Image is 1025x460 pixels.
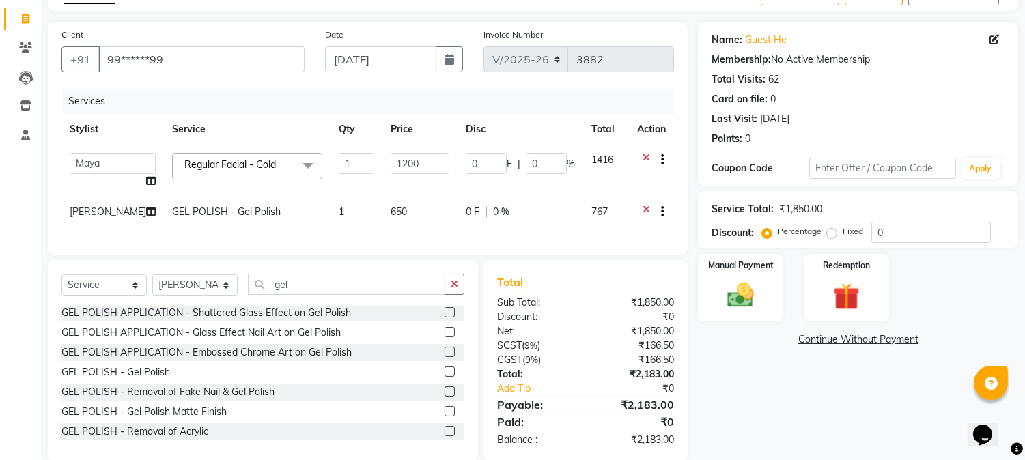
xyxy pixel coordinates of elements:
[485,205,488,219] span: |
[823,259,870,272] label: Redemption
[745,132,750,146] div: 0
[507,157,512,171] span: F
[483,29,543,41] label: Invoice Number
[586,324,685,339] div: ₹1,850.00
[524,340,537,351] span: 9%
[61,306,351,320] div: GEL POLISH APPLICATION - Shattered Glass Effect on Gel Polish
[493,205,509,219] span: 0 %
[779,202,822,216] div: ₹1,850.00
[712,53,1005,67] div: No Active Membership
[172,205,281,218] span: GEL POLISH - Gel Polish
[487,296,586,310] div: Sub Total:
[497,275,529,289] span: Total
[61,114,164,145] th: Stylist
[586,353,685,367] div: ₹166.50
[712,161,809,175] div: Coupon Code
[712,33,742,47] div: Name:
[98,46,305,72] input: Search by Name/Mobile/Email/Code
[809,158,955,179] input: Enter Offer / Coupon Code
[70,205,146,218] span: [PERSON_NAME]
[760,112,789,126] div: [DATE]
[768,72,779,87] div: 62
[745,33,787,47] a: Guest He
[825,280,868,313] img: _gift.svg
[586,414,685,430] div: ₹0
[61,345,352,360] div: GEL POLISH APPLICATION - Embossed Chrome Art on Gel Polish
[712,112,757,126] div: Last Visit:
[487,433,586,447] div: Balance :
[276,158,282,171] a: x
[61,385,275,399] div: GEL POLISH - Removal of Fake Nail & Gel Polish
[961,158,1000,179] button: Apply
[629,114,674,145] th: Action
[602,382,685,396] div: ₹0
[586,296,685,310] div: ₹1,850.00
[591,205,608,218] span: 767
[487,310,586,324] div: Discount:
[701,332,1015,347] a: Continue Without Payment
[339,205,344,218] span: 1
[63,89,684,114] div: Services
[382,114,458,145] th: Price
[525,354,538,365] span: 9%
[61,46,100,72] button: +91
[586,339,685,353] div: ₹166.50
[583,114,629,145] th: Total
[164,114,331,145] th: Service
[719,280,762,311] img: _cash.svg
[586,433,685,447] div: ₹2,183.00
[843,225,863,238] label: Fixed
[248,274,445,295] input: Search or Scan
[487,324,586,339] div: Net:
[708,259,774,272] label: Manual Payment
[778,225,822,238] label: Percentage
[712,132,742,146] div: Points:
[61,29,83,41] label: Client
[487,367,586,382] div: Total:
[458,114,583,145] th: Disc
[331,114,382,145] th: Qty
[712,72,766,87] div: Total Visits:
[497,354,522,366] span: CGST
[466,205,479,219] span: 0 F
[518,157,520,171] span: |
[391,205,407,218] span: 650
[586,397,685,413] div: ₹2,183.00
[325,29,343,41] label: Date
[487,339,586,353] div: ( )
[61,425,208,439] div: GEL POLISH - Removal of Acrylic
[586,367,685,382] div: ₹2,183.00
[61,405,227,419] div: GEL POLISH - Gel Polish Matte Finish
[712,53,771,67] div: Membership:
[712,202,774,216] div: Service Total:
[968,405,1011,446] iframe: chat widget
[61,326,341,340] div: GEL POLISH APPLICATION - Glass Effect Nail Art on Gel Polish
[487,353,586,367] div: ( )
[591,154,613,166] span: 1416
[567,157,575,171] span: %
[712,226,754,240] div: Discount:
[712,92,768,106] div: Card on file:
[184,158,276,171] span: Regular Facial - Gold
[487,397,586,413] div: Payable:
[497,339,522,351] span: SGST
[487,414,586,430] div: Paid:
[487,382,602,396] a: Add Tip
[61,365,170,379] div: GEL POLISH - Gel Polish
[770,92,776,106] div: 0
[586,310,685,324] div: ₹0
